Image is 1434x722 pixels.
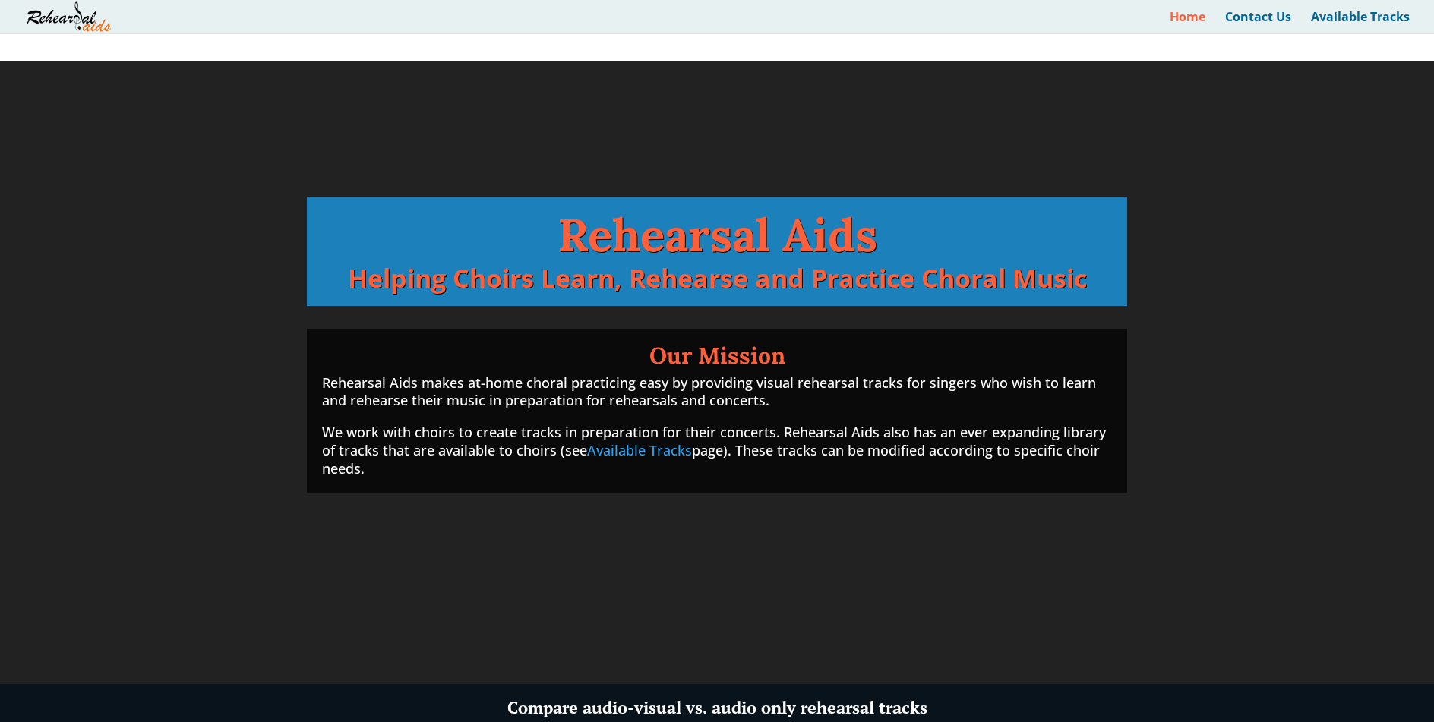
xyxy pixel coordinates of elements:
a: Available Tracks [587,441,692,459]
strong: Our Mission [649,341,785,370]
h1: Rehearsal Aids [322,212,1112,265]
p: We work with choirs to create tracks in preparation for their concerts. Rehearsal Aids also has a... [322,424,1112,478]
p: Helping Choirs Learn, Rehearse and Practice Choral Music [322,265,1112,291]
a: Available Tracks [1311,11,1410,33]
a: Contact Us [1225,11,1291,33]
p: Rehearsal Aids makes at-home choral practicing easy by providing visual rehearsal tracks for sing... [322,374,1112,424]
a: Home [1170,11,1205,33]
